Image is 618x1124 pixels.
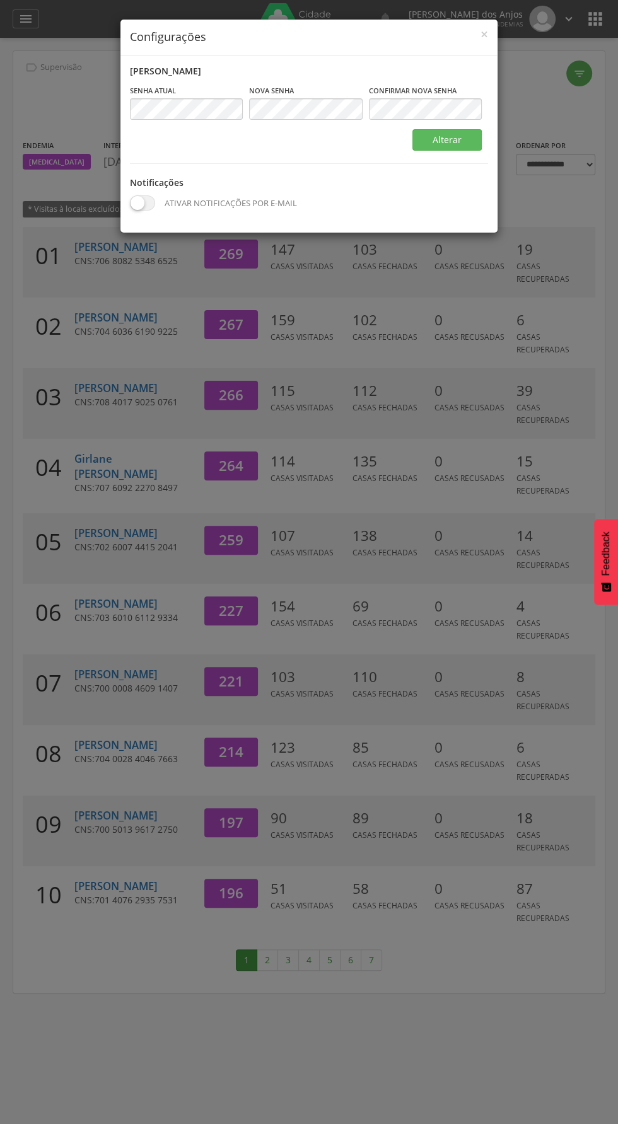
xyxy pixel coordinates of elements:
[130,177,184,189] label: Notificações
[594,519,618,605] button: Feedback - Mostrar pesquisa
[130,65,201,78] label: [PERSON_NAME]
[600,531,612,576] span: Feedback
[130,29,488,45] h4: Configurações
[412,129,482,151] button: Alterar
[369,86,457,96] label: Confirmar nova senha
[165,195,297,211] p: Ativar notificações por e-mail
[481,28,488,41] button: Close
[249,86,294,96] label: Nova senha
[481,25,488,43] span: ×
[130,86,176,96] label: Senha atual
